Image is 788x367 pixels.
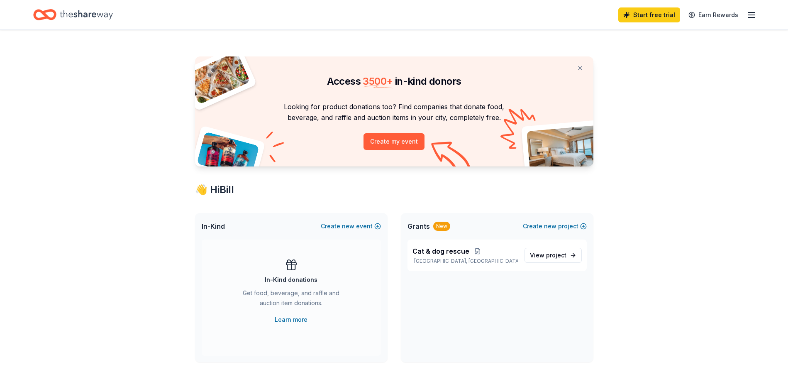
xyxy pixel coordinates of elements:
[523,221,587,231] button: Createnewproject
[265,275,317,285] div: In-Kind donations
[618,7,680,22] a: Start free trial
[530,250,566,260] span: View
[544,221,556,231] span: new
[33,5,113,24] a: Home
[431,142,473,173] img: Curvy arrow
[683,7,743,22] a: Earn Rewards
[407,221,430,231] span: Grants
[275,315,307,325] a: Learn more
[235,288,348,311] div: Get food, beverage, and raffle and auction item donations.
[205,101,583,123] p: Looking for product donations too? Find companies that donate food, beverage, and raffle and auct...
[185,51,250,105] img: Pizza
[195,183,593,196] div: 👋 Hi Bill
[412,258,518,264] p: [GEOGRAPHIC_DATA], [GEOGRAPHIC_DATA]
[546,252,566,259] span: project
[342,221,354,231] span: new
[525,248,582,263] a: View project
[202,221,225,231] span: In-Kind
[433,222,450,231] div: New
[327,75,461,87] span: Access in-kind donors
[412,246,469,256] span: Cat & dog rescue
[364,133,424,150] button: Create my event
[321,221,381,231] button: Createnewevent
[363,75,393,87] span: 3500 +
